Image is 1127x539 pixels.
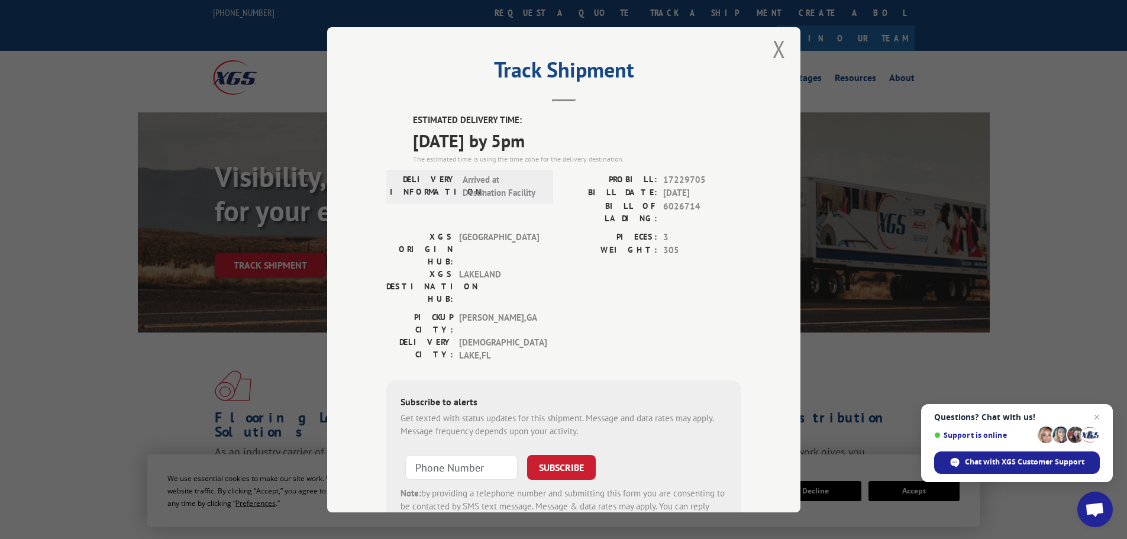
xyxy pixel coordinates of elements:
span: [DATE] [663,186,741,200]
div: Subscribe to alerts [401,394,727,411]
span: Support is online [934,431,1034,440]
div: by providing a telephone number and submitting this form you are consenting to be contacted by SM... [401,486,727,527]
label: PROBILL: [564,173,657,186]
button: Close modal [773,33,786,64]
span: [PERSON_NAME] , GA [459,311,539,335]
label: XGS DESTINATION HUB: [386,267,453,305]
button: SUBSCRIBE [527,454,596,479]
label: BILL OF LADING: [564,199,657,224]
span: [GEOGRAPHIC_DATA] [459,230,539,267]
span: [DATE] by 5pm [413,127,741,153]
span: Questions? Chat with us! [934,412,1100,422]
label: BILL DATE: [564,186,657,200]
label: DELIVERY INFORMATION: [390,173,457,199]
div: The estimated time is using the time zone for the delivery destination. [413,153,741,164]
span: 6026714 [663,199,741,224]
span: [DEMOGRAPHIC_DATA] LAKE , FL [459,335,539,362]
strong: Note: [401,487,421,498]
label: PICKUP CITY: [386,311,453,335]
div: Open chat [1077,492,1113,527]
span: Arrived at Destination Facility [463,173,542,199]
span: 305 [663,244,741,257]
label: WEIGHT: [564,244,657,257]
div: Get texted with status updates for this shipment. Message and data rates may apply. Message frequ... [401,411,727,438]
h2: Track Shipment [386,62,741,84]
span: Chat with XGS Customer Support [965,457,1084,467]
label: XGS ORIGIN HUB: [386,230,453,267]
label: ESTIMATED DELIVERY TIME: [413,114,741,127]
input: Phone Number [405,454,518,479]
span: 17229705 [663,173,741,186]
span: Close chat [1090,410,1104,424]
span: 3 [663,230,741,244]
div: Chat with XGS Customer Support [934,451,1100,474]
label: DELIVERY CITY: [386,335,453,362]
label: PIECES: [564,230,657,244]
span: LAKELAND [459,267,539,305]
